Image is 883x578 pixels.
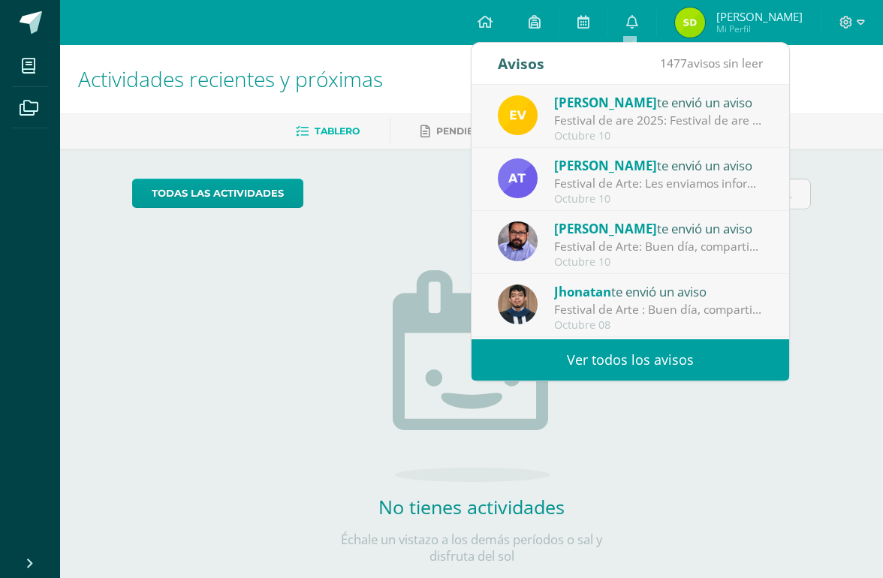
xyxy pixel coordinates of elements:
div: Avisos [498,43,544,84]
a: Ver todos los avisos [472,339,789,381]
span: Actividades recientes y próximas [78,65,383,93]
a: todas las Actividades [132,179,303,208]
img: 1395cc2228810b8e70f48ddc66b3ae79.png [498,284,538,324]
h2: No tienes actividades [321,494,622,519]
div: te envió un aviso [554,92,763,112]
a: Pendientes de entrega [420,119,565,143]
span: 1477 [660,55,687,71]
span: Mi Perfil [716,23,803,35]
div: Octubre 10 [554,130,763,143]
div: te envió un aviso [554,155,763,175]
div: te envió un aviso [554,281,763,301]
img: e0d417c472ee790ef5578283e3430836.png [498,158,538,198]
span: [PERSON_NAME] [554,157,657,174]
span: [PERSON_NAME] [554,220,657,237]
div: Festival de Arte : Buen día, compartimos información importante sobre nuestro festival artístico.... [554,301,763,318]
div: Octubre 08 [554,319,763,332]
img: f838975e1c2ec7b74c117b48f67f3056.png [675,8,705,38]
a: Tablero [296,119,360,143]
p: Échale un vistazo a los demás períodos o sal y disfruta del sol [321,531,622,564]
img: no_activities.png [393,270,550,482]
span: Tablero [315,125,360,137]
span: avisos sin leer [660,55,763,71]
div: Festival de Arte: Les enviamos información importante para el festival de Arte [554,175,763,192]
img: fe2f5d220dae08f5bb59c8e1ae6aeac3.png [498,221,538,261]
span: Jhonatan [554,283,611,300]
span: Pendientes de entrega [436,125,565,137]
span: [PERSON_NAME] [554,94,657,111]
div: Octubre 10 [554,256,763,269]
div: te envió un aviso [554,218,763,238]
span: [PERSON_NAME] [716,9,803,24]
div: Octubre 10 [554,193,763,206]
div: Festival de are 2025: Festival de are 2025 [554,112,763,129]
div: Festival de Arte: Buen día, compartimos información importante sobre nuestro festival artístico. ... [554,238,763,255]
img: 383db5ddd486cfc25017fad405f5d727.png [498,95,538,135]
